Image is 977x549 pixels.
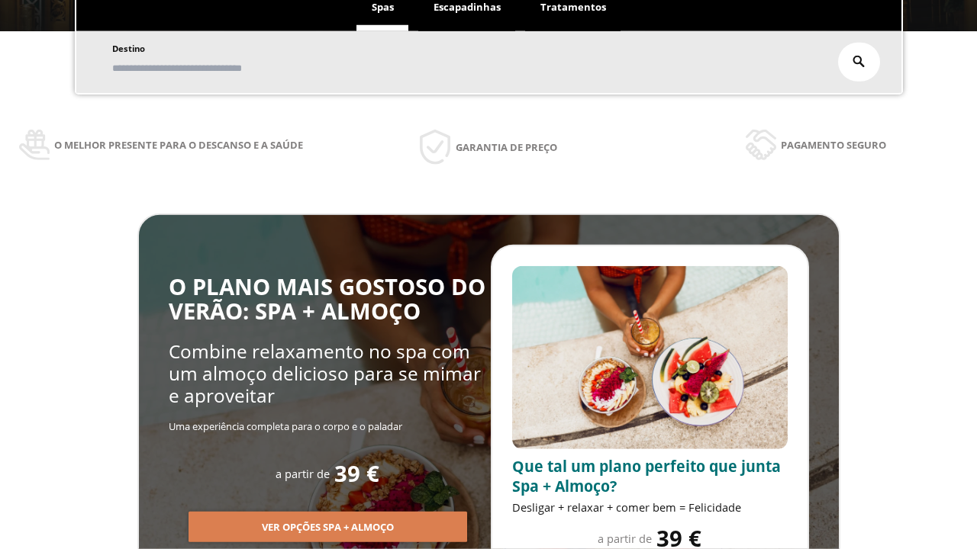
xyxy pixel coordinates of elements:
span: Que tal um plano perfeito que junta Spa + Almoço? [512,456,781,496]
span: O PLANO MAIS GOSTOSO DO VERÃO: SPA + ALMOÇO [169,271,485,327]
span: a partir de [598,531,652,546]
a: Ver opções Spa + Almoço [189,520,467,534]
span: Pagamento seguro [781,136,886,153]
span: Ver opções Spa + Almoço [262,520,394,535]
img: promo-sprunch.ElVl7oUD.webp [512,266,788,450]
span: O melhor presente para o descanso e a saúde [54,136,303,153]
span: Uma experiência completa para o corpo e o paladar [169,419,402,433]
button: Ver opções Spa + Almoço [189,512,467,542]
span: Combine relaxamento no spa com um almoço delicioso para se mimar e aproveitar [169,339,481,409]
span: Destino [112,43,145,54]
span: 39 € [334,461,379,486]
span: a partir de [276,466,330,481]
span: Garantia de preço [456,139,557,156]
span: Desligar + relaxar + comer bem = Felicidade [512,499,741,515]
